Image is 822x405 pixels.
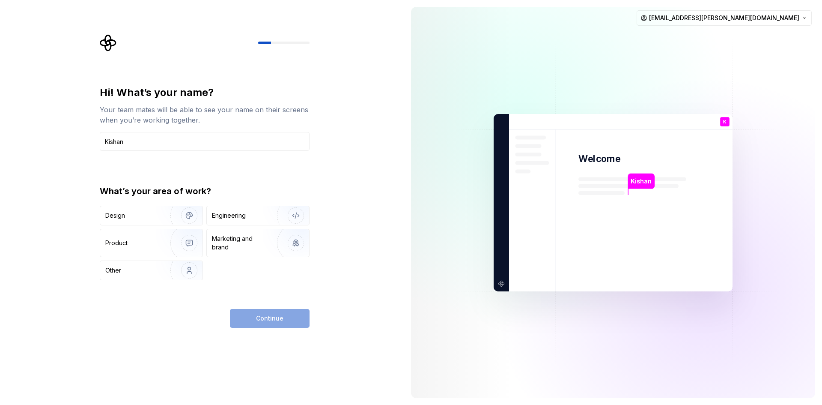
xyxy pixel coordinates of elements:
div: Other [105,266,121,275]
span: [EMAIL_ADDRESS][PERSON_NAME][DOMAIN_NAME] [649,14,799,22]
input: Han Solo [100,132,310,151]
p: K [723,119,727,124]
p: Welcome [578,153,620,165]
div: What’s your area of work? [100,185,310,197]
svg: Supernova Logo [100,34,117,51]
div: Hi! What’s your name? [100,86,310,99]
div: Your team mates will be able to see your name on their screens when you’re working together. [100,105,310,125]
div: Design [105,211,125,220]
div: Engineering [212,211,246,220]
div: Marketing and brand [212,234,270,252]
div: Product [105,239,128,247]
p: Kishan [631,176,652,186]
button: [EMAIL_ADDRESS][PERSON_NAME][DOMAIN_NAME] [637,10,812,26]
